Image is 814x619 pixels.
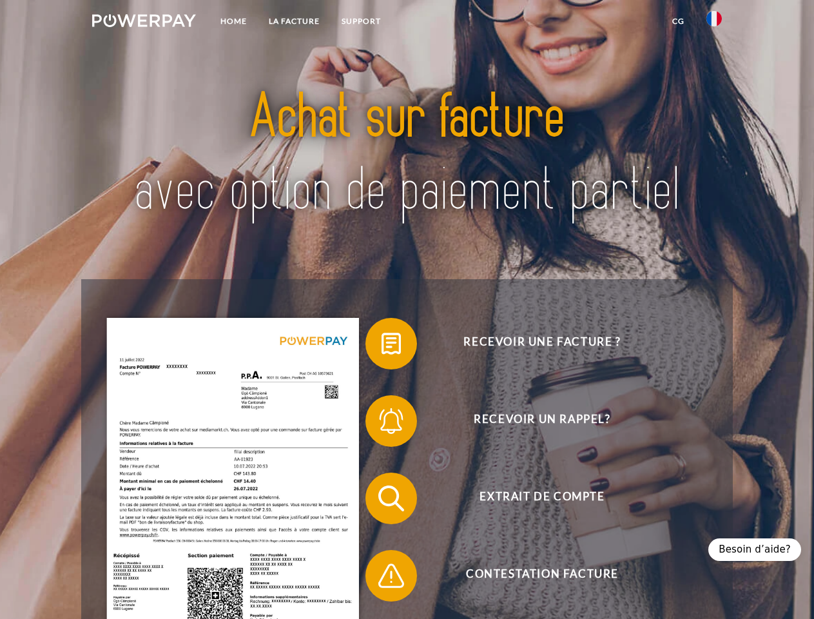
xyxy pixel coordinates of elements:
img: logo-powerpay-white.svg [92,14,196,27]
span: Contestation Facture [384,550,700,602]
img: title-powerpay_fr.svg [123,62,691,247]
a: Home [209,10,258,33]
img: fr [706,11,722,26]
span: Extrait de compte [384,473,700,524]
button: Contestation Facture [365,550,701,602]
button: Recevoir un rappel? [365,395,701,447]
div: Besoin d’aide? [708,538,801,561]
img: qb_bell.svg [375,405,407,437]
a: LA FACTURE [258,10,331,33]
span: Recevoir une facture ? [384,318,700,369]
button: Extrait de compte [365,473,701,524]
img: qb_bill.svg [375,328,407,360]
button: Recevoir une facture ? [365,318,701,369]
img: qb_warning.svg [375,560,407,592]
span: Recevoir un rappel? [384,395,700,447]
a: Support [331,10,392,33]
a: CG [661,10,695,33]
img: qb_search.svg [375,482,407,515]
